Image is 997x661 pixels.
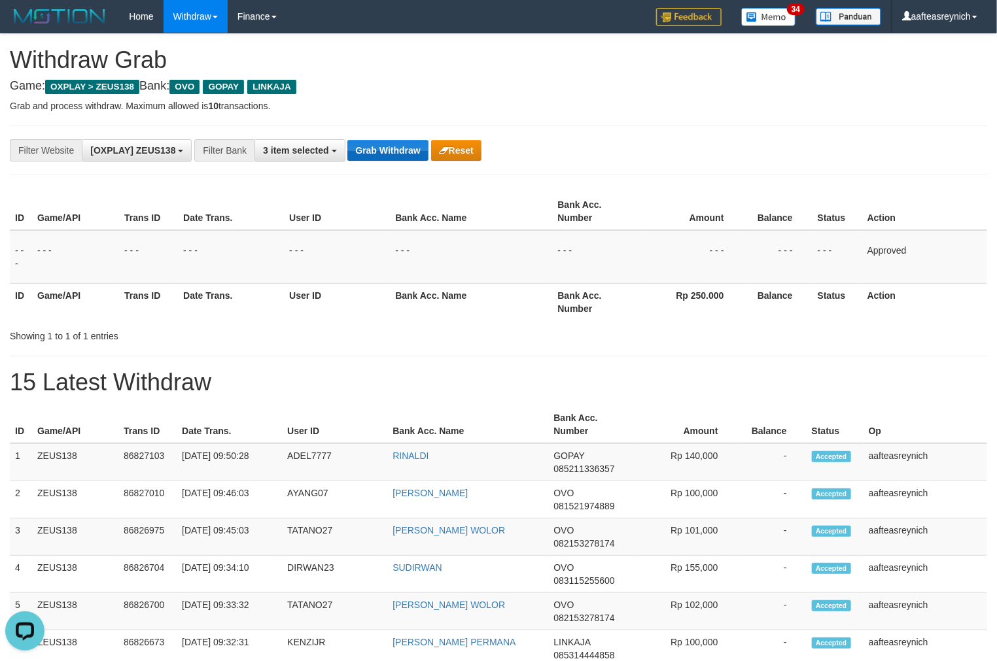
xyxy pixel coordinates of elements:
[282,593,387,630] td: TATANO27
[177,406,282,443] th: Date Trans.
[553,637,590,647] span: LINKAJA
[640,283,744,320] th: Rp 250.000
[393,562,442,573] a: SUDIRWAN
[635,518,738,556] td: Rp 101,000
[635,443,738,481] td: Rp 140,000
[10,556,32,593] td: 4
[32,230,119,284] td: - - -
[118,481,177,518] td: 86827010
[738,406,807,443] th: Balance
[10,593,32,630] td: 5
[32,481,118,518] td: ZEUS138
[553,613,614,623] span: Copy 082153278174 to clipboard
[862,193,987,230] th: Action
[10,99,987,112] p: Grab and process withdraw. Maximum allowed is transactions.
[864,518,987,556] td: aafteasreynich
[282,481,387,518] td: AYANG07
[282,443,387,481] td: ADEL7777
[741,8,796,26] img: Button%20Memo.svg
[393,488,468,498] a: [PERSON_NAME]
[553,650,614,660] span: Copy 085314444858 to clipboard
[178,230,284,284] td: - - -
[118,443,177,481] td: 86827103
[813,283,862,320] th: Status
[118,556,177,593] td: 86826704
[390,283,552,320] th: Bank Acc. Name
[553,562,574,573] span: OVO
[177,556,282,593] td: [DATE] 09:34:10
[553,450,584,461] span: GOPAY
[32,556,118,593] td: ZEUS138
[10,47,987,73] h1: Withdraw Grab
[390,230,552,284] td: - - -
[10,406,32,443] th: ID
[387,406,548,443] th: Bank Acc. Name
[635,556,738,593] td: Rp 155,000
[812,526,851,537] span: Accepted
[282,556,387,593] td: DIRWAN23
[194,139,254,161] div: Filter Bank
[90,145,175,156] span: [OXPLAY] ZEUS138
[177,518,282,556] td: [DATE] 09:45:03
[10,369,987,396] h1: 15 Latest Withdraw
[284,193,390,230] th: User ID
[178,193,284,230] th: Date Trans.
[284,283,390,320] th: User ID
[393,637,516,647] a: [PERSON_NAME] PERMANA
[812,600,851,611] span: Accepted
[10,80,987,93] h4: Game: Bank:
[32,406,118,443] th: Game/API
[32,518,118,556] td: ZEUS138
[553,488,574,498] span: OVO
[553,525,574,535] span: OVO
[119,230,178,284] td: - - -
[816,8,881,25] img: panduan.png
[738,593,807,630] td: -
[635,406,738,443] th: Amount
[32,443,118,481] td: ZEUS138
[208,101,219,111] strong: 10
[864,406,987,443] th: Op
[862,283,987,320] th: Action
[635,593,738,630] td: Rp 102,000
[744,283,813,320] th: Balance
[177,443,282,481] td: [DATE] 09:50:28
[119,193,178,230] th: Trans ID
[282,518,387,556] td: TATANO27
[119,283,178,320] th: Trans ID
[5,5,44,44] button: Open LiveChat chat widget
[812,451,851,462] span: Accepted
[263,145,328,156] span: 3 item selected
[864,556,987,593] td: aafteasreynich
[431,140,481,161] button: Reset
[284,230,390,284] td: - - -
[203,80,244,94] span: GOPAY
[247,80,296,94] span: LINKAJA
[807,406,864,443] th: Status
[738,518,807,556] td: -
[10,230,32,284] td: - - -
[738,481,807,518] td: -
[812,637,851,649] span: Accepted
[393,600,505,610] a: [PERSON_NAME] WOLOR
[178,283,284,320] th: Date Trans.
[118,518,177,556] td: 86826975
[10,518,32,556] td: 3
[744,193,813,230] th: Balance
[552,230,639,284] td: - - -
[553,600,574,610] span: OVO
[177,593,282,630] td: [DATE] 09:33:32
[393,525,505,535] a: [PERSON_NAME] WOLOR
[862,230,987,284] td: Approved
[32,193,119,230] th: Game/API
[177,481,282,518] td: [DATE] 09:46:03
[553,501,614,511] span: Copy 081521974889 to clipboard
[32,593,118,630] td: ZEUS138
[812,488,851,500] span: Accepted
[118,593,177,630] td: 86826700
[738,443,807,481] td: -
[10,283,32,320] th: ID
[553,464,614,474] span: Copy 085211336357 to clipboard
[640,230,744,284] td: - - -
[635,481,738,518] td: Rp 100,000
